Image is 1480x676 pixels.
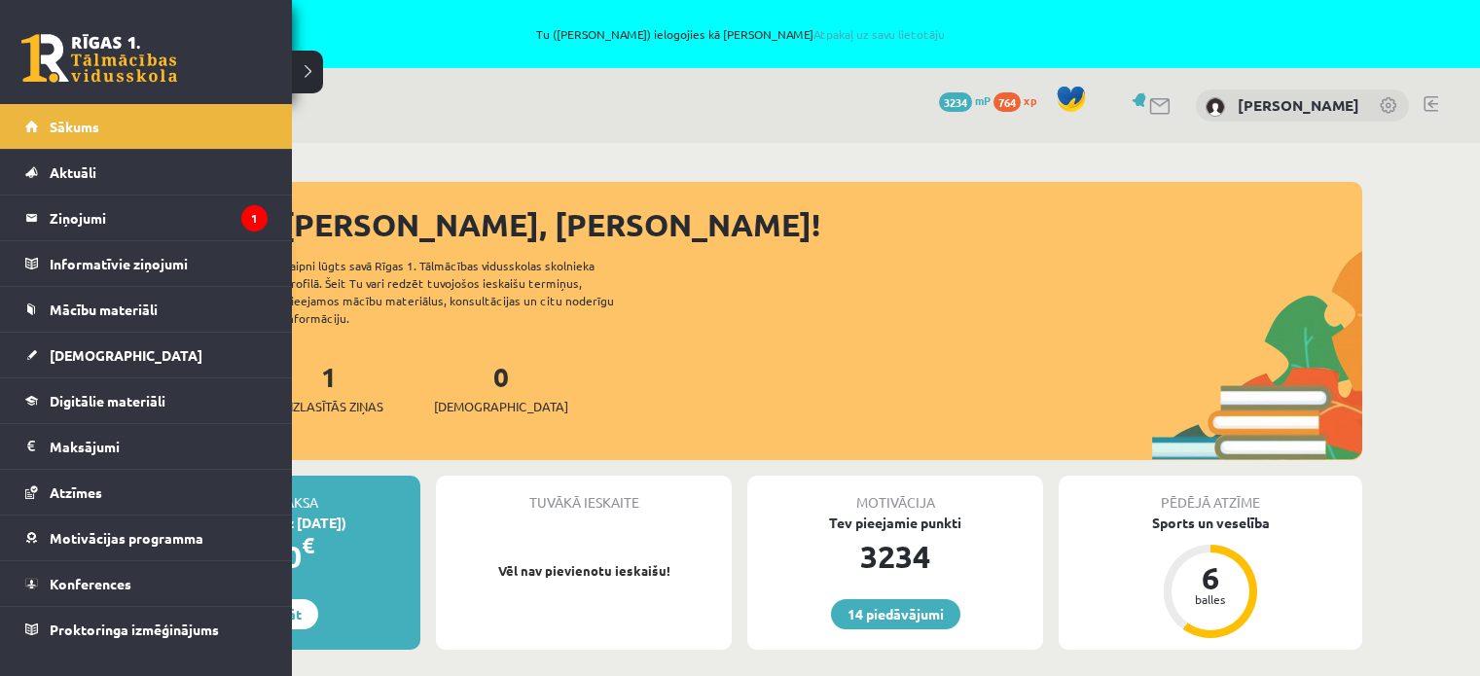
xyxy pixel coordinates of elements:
div: Pēdējā atzīme [1059,476,1362,513]
a: 3234 mP [939,92,991,108]
span: [DEMOGRAPHIC_DATA] [434,397,568,416]
a: Atpakaļ uz savu lietotāju [813,26,945,42]
span: [DEMOGRAPHIC_DATA] [50,346,202,364]
span: Tu ([PERSON_NAME]) ielogojies kā [PERSON_NAME] [148,28,1332,40]
span: Motivācijas programma [50,529,203,547]
div: [PERSON_NAME], [PERSON_NAME]! [282,201,1362,248]
a: Atzīmes [25,470,268,515]
span: Digitālie materiāli [50,392,165,409]
legend: Informatīvie ziņojumi [50,241,268,286]
a: 0[DEMOGRAPHIC_DATA] [434,359,568,416]
div: balles [1181,593,1240,605]
div: Motivācija [747,476,1043,513]
div: 3234 [747,533,1043,580]
p: Vēl nav pievienotu ieskaišu! [446,561,722,581]
a: [PERSON_NAME] [1238,95,1359,115]
a: Informatīvie ziņojumi [25,241,268,286]
a: Maksājumi [25,424,268,469]
a: 1Neizlasītās ziņas [274,359,383,416]
span: Sākums [50,118,99,135]
a: Konferences [25,561,268,606]
a: Aktuāli [25,150,268,195]
span: mP [975,92,991,108]
span: Atzīmes [50,483,102,501]
a: Sākums [25,104,268,149]
i: 1 [241,205,268,231]
span: Aktuāli [50,163,96,181]
a: Proktoringa izmēģinājums [25,607,268,652]
a: Mācību materiāli [25,287,268,332]
a: Rīgas 1. Tālmācības vidusskola [21,34,177,83]
a: Motivācijas programma [25,516,268,560]
legend: Maksājumi [50,424,268,469]
a: Ziņojumi1 [25,196,268,240]
a: [DEMOGRAPHIC_DATA] [25,333,268,377]
a: 14 piedāvājumi [831,599,960,629]
span: 3234 [939,92,972,112]
span: xp [1024,92,1036,108]
img: Amanda Lorberga [1206,97,1225,117]
div: 6 [1181,562,1240,593]
a: Digitālie materiāli [25,378,268,423]
legend: Ziņojumi [50,196,268,240]
span: Proktoringa izmēģinājums [50,621,219,638]
span: 764 [993,92,1021,112]
div: Sports un veselība [1059,513,1362,533]
a: 764 xp [993,92,1046,108]
span: € [302,531,314,559]
span: Mācību materiāli [50,301,158,318]
div: Tev pieejamie punkti [747,513,1043,533]
span: Neizlasītās ziņas [274,397,383,416]
span: Konferences [50,575,131,592]
div: Laipni lūgts savā Rīgas 1. Tālmācības vidusskolas skolnieka profilā. Šeit Tu vari redzēt tuvojošo... [284,257,648,327]
div: Tuvākā ieskaite [436,476,732,513]
a: Sports un veselība 6 balles [1059,513,1362,641]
